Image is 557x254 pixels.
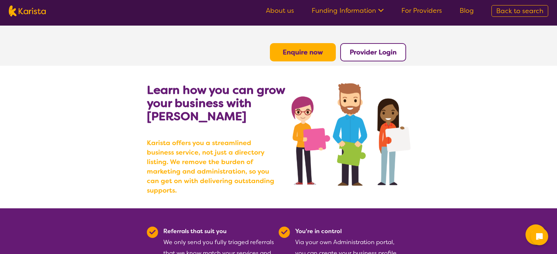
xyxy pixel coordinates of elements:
img: Karista logo [9,5,46,16]
a: Back to search [491,5,548,17]
a: About us [266,6,294,15]
a: Provider Login [350,48,397,57]
span: Back to search [496,7,543,15]
b: Learn how you can grow your business with [PERSON_NAME] [147,82,285,124]
button: Channel Menu [526,224,546,245]
img: Tick [147,227,158,238]
b: Karista offers you a streamlined business service, not just a directory listing. We remove the bu... [147,138,279,195]
button: Enquire now [270,43,336,61]
a: Enquire now [283,48,323,57]
a: For Providers [401,6,442,15]
a: Funding Information [312,6,384,15]
b: Referrals that suit you [163,227,227,235]
button: Provider Login [340,43,406,61]
b: You're in control [295,227,342,235]
a: Blog [460,6,474,15]
img: Tick [279,227,290,238]
img: grow your business with Karista [292,83,410,186]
